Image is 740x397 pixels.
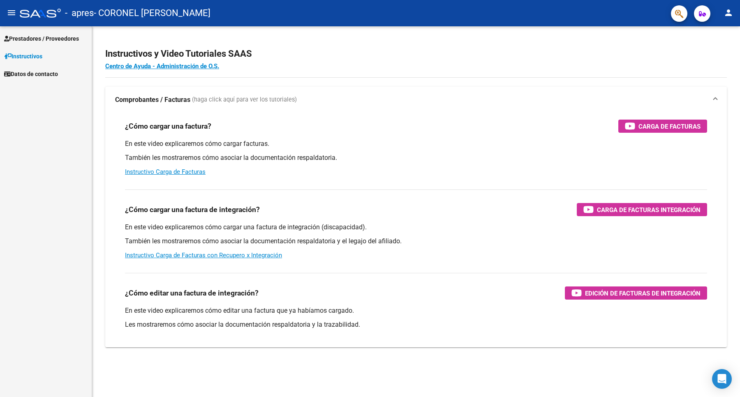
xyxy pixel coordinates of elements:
[597,205,701,215] span: Carga de Facturas Integración
[577,203,707,216] button: Carga de Facturas Integración
[125,252,282,259] a: Instructivo Carga de Facturas con Recupero x Integración
[105,62,219,70] a: Centro de Ayuda - Administración de O.S.
[125,306,707,315] p: En este video explicaremos cómo editar una factura que ya habíamos cargado.
[712,369,732,389] div: Open Intercom Messenger
[724,8,733,18] mat-icon: person
[125,223,707,232] p: En este video explicaremos cómo cargar una factura de integración (discapacidad).
[4,34,79,43] span: Prestadores / Proveedores
[638,121,701,132] span: Carga de Facturas
[125,237,707,246] p: También les mostraremos cómo asociar la documentación respaldatoria y el legajo del afiliado.
[125,287,259,299] h3: ¿Cómo editar una factura de integración?
[125,168,206,175] a: Instructivo Carga de Facturas
[125,120,211,132] h3: ¿Cómo cargar una factura?
[585,288,701,298] span: Edición de Facturas de integración
[565,286,707,300] button: Edición de Facturas de integración
[105,87,727,113] mat-expansion-panel-header: Comprobantes / Facturas (haga click aquí para ver los tutoriales)
[65,4,94,22] span: - apres
[115,95,190,104] strong: Comprobantes / Facturas
[94,4,210,22] span: - CORONEL [PERSON_NAME]
[105,46,727,62] h2: Instructivos y Video Tutoriales SAAS
[7,8,16,18] mat-icon: menu
[125,320,707,329] p: Les mostraremos cómo asociar la documentación respaldatoria y la trazabilidad.
[4,52,42,61] span: Instructivos
[192,95,297,104] span: (haga click aquí para ver los tutoriales)
[105,113,727,347] div: Comprobantes / Facturas (haga click aquí para ver los tutoriales)
[125,153,707,162] p: También les mostraremos cómo asociar la documentación respaldatoria.
[618,120,707,133] button: Carga de Facturas
[125,204,260,215] h3: ¿Cómo cargar una factura de integración?
[4,69,58,78] span: Datos de contacto
[125,139,707,148] p: En este video explicaremos cómo cargar facturas.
